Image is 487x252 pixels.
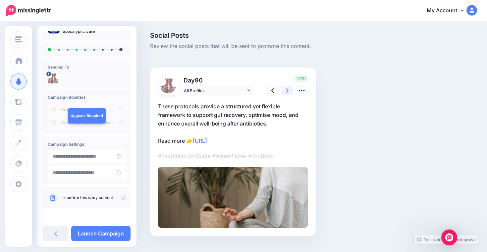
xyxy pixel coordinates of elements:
span: 90 [195,77,203,84]
a: My Account [420,3,477,19]
span: 2731 [295,76,308,82]
span: Review the social posts that will be sent to promote this content. [150,42,421,51]
div: Open Intercom Messenger [441,229,457,245]
a: Tell us how we can improve [414,235,479,244]
img: menu.png [15,36,22,42]
a: Upgrade Required [68,108,106,124]
img: 248010902_5151232534892598_1800277588621842092_n-bsa143924.png [48,73,58,83]
span: All Profiles [184,87,245,94]
p: These protocols provide a structured yet flexible framework to support gut recovery, optimise moo... [158,102,308,145]
a: I confirm this is my content [62,195,113,200]
h4: Campaign Settings [48,142,126,147]
h4: Campaign Boosters [48,95,126,100]
img: Missinglettr [6,5,51,16]
p: #PostAntibioticGuide #WinterFades #JoyBody [158,152,308,160]
p: Day [181,76,254,85]
a: [URL] [193,137,207,144]
span: Social Posts [150,32,421,39]
img: 248010902_5151232534892598_1800277588621842092_n-bsa143924.png [160,77,176,93]
a: All Profiles [181,86,253,95]
img: campaign_review_boosters.png [48,103,126,128]
h4: Sending To [48,65,126,70]
img: B9REBC3FYN4IKVCE8MK9Q15JYCUZZBJW.png [158,167,308,228]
